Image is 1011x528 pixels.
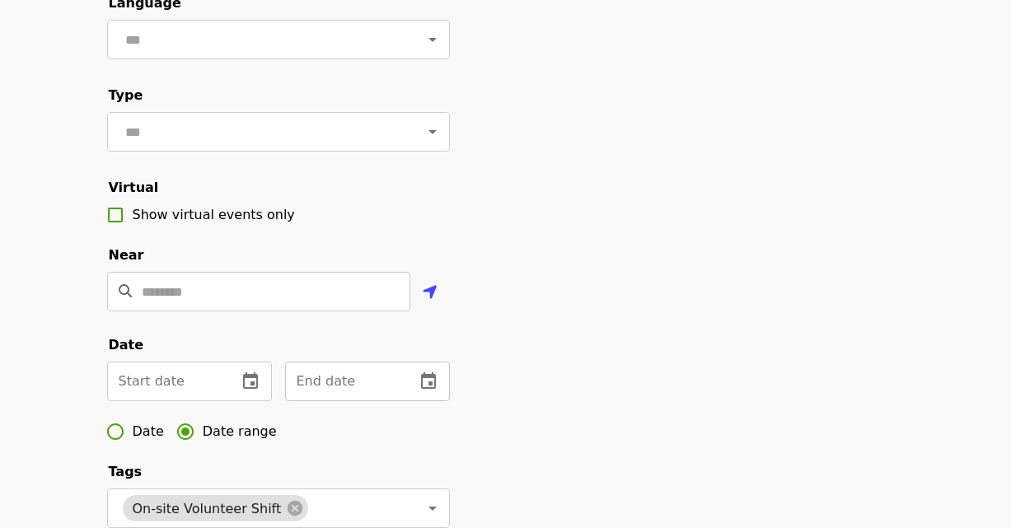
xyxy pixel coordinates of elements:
span: On-site Volunteer Shift [123,501,292,516]
span: Date [109,337,144,353]
span: Near [109,247,144,263]
button: Open [421,497,444,520]
input: Location [142,272,410,311]
i: location-arrow icon [423,283,438,302]
button: change date [231,362,270,401]
button: change date [409,362,448,401]
button: Open [421,120,444,143]
div: On-site Volunteer Shift [123,495,309,521]
span: Show virtual events only [133,207,295,222]
button: Open [421,28,444,51]
button: Use my location [410,273,450,313]
i: search icon [119,283,132,299]
span: Virtual [109,180,159,195]
span: Type [109,87,143,103]
span: Date [133,422,164,442]
span: Tags [109,464,143,479]
span: Date range [203,422,277,442]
